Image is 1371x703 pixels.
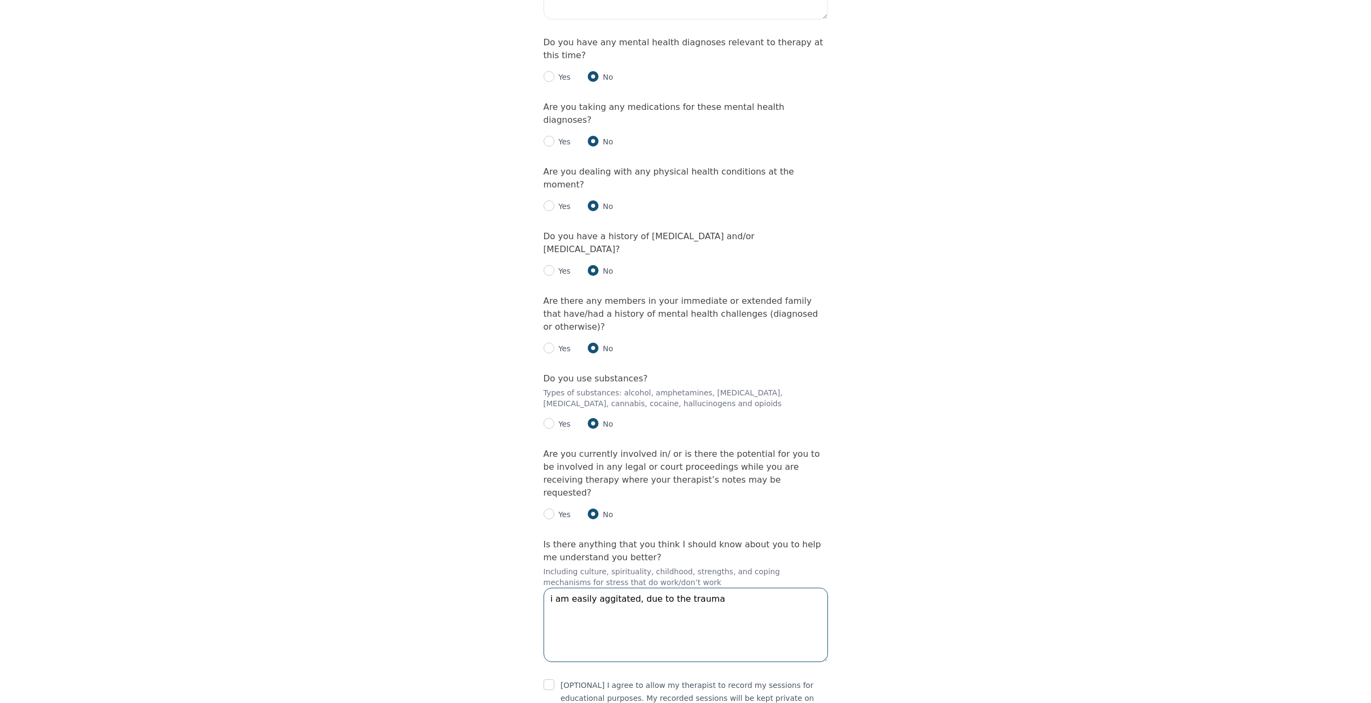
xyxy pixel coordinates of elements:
[554,343,571,354] p: Yes
[544,566,828,588] p: Including culture, spirituality, childhood, strengths, and coping mechanisms for stress that do w...
[544,387,828,409] p: Types of substances: alcohol, amphetamines, [MEDICAL_DATA], [MEDICAL_DATA], cannabis, cocaine, ha...
[544,37,823,60] label: Do you have any mental health diagnoses relevant to therapy at this time?
[554,72,571,82] p: Yes
[598,419,613,429] p: No
[544,373,648,384] label: Do you use substances?
[598,201,613,212] p: No
[598,136,613,147] p: No
[544,588,828,662] textarea: i am easily aggitated, due to the trauma
[544,296,818,332] label: Are there any members in your immediate or extended family that have/had a history of mental heal...
[598,343,613,354] p: No
[598,266,613,276] p: No
[598,509,613,520] p: No
[544,166,794,190] label: Are you dealing with any physical health conditions at the moment?
[554,201,571,212] p: Yes
[554,419,571,429] p: Yes
[544,539,821,562] label: Is there anything that you think I should know about you to help me understand you better?
[554,266,571,276] p: Yes
[598,72,613,82] p: No
[554,509,571,520] p: Yes
[544,231,755,254] label: Do you have a history of [MEDICAL_DATA] and/or [MEDICAL_DATA]?
[544,449,820,498] label: Are you currently involved in/ or is there the potential for you to be involved in any legal or c...
[554,136,571,147] p: Yes
[544,102,784,125] label: Are you taking any medications for these mental health diagnoses?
